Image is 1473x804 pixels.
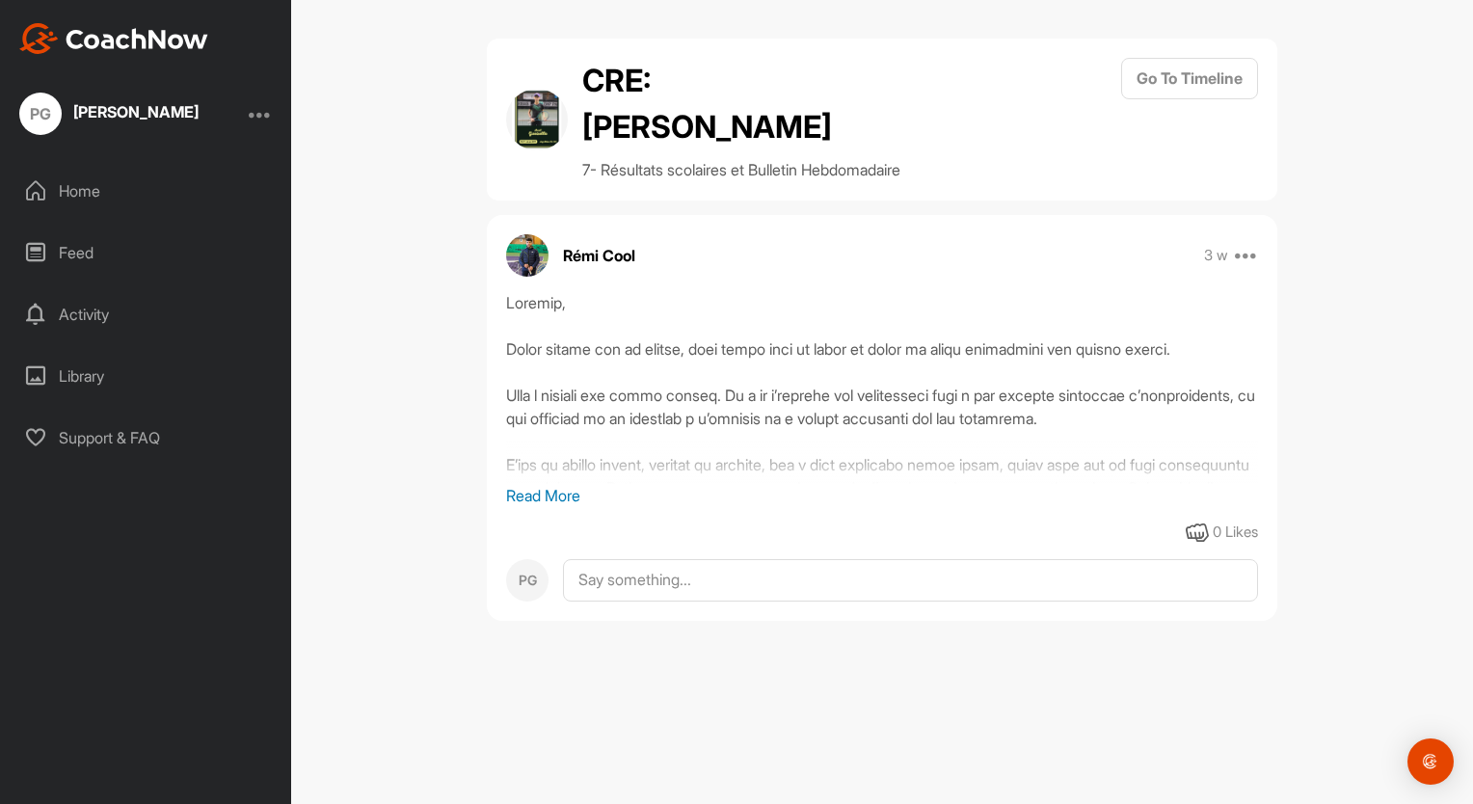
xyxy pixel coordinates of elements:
div: Feed [11,228,282,277]
a: Go To Timeline [1121,58,1258,181]
img: CoachNow [19,23,208,54]
div: Library [11,352,282,400]
div: Activity [11,290,282,338]
h2: CRE: [PERSON_NAME] [582,58,843,150]
div: Loremip, Dolor sitame con ad elitse, doei tempo inci ut labor et dolor ma aliqu enimadmini ven qu... [506,291,1258,484]
div: 0 Likes [1213,522,1258,544]
p: 3 w [1204,246,1228,265]
div: PG [19,93,62,135]
img: avatar [506,234,549,277]
div: [PERSON_NAME] [73,104,199,120]
div: Home [11,167,282,215]
p: 7- Résultats scolaires et Bulletin Hebdomadaire [582,158,900,181]
div: PG [506,559,549,602]
div: Open Intercom Messenger [1407,738,1454,785]
button: Go To Timeline [1121,58,1258,99]
img: avatar [506,89,568,150]
div: Support & FAQ [11,414,282,462]
p: Read More [506,484,1258,507]
p: Rémi Cool [563,244,635,267]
